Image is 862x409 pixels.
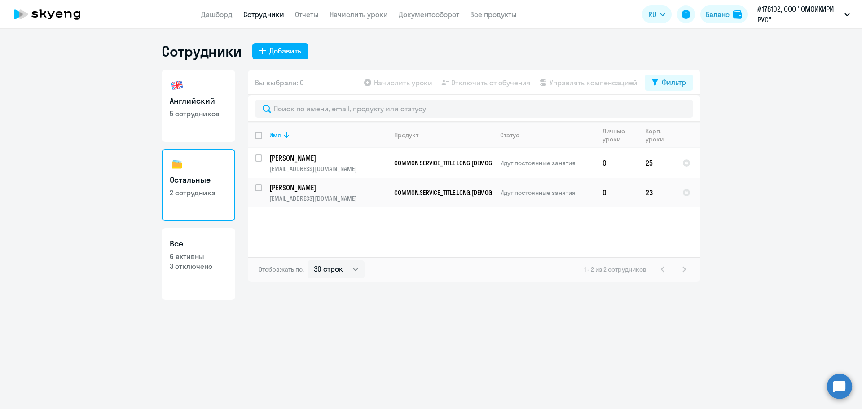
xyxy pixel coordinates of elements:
[243,10,284,19] a: Сотрудники
[394,131,493,139] div: Продукт
[170,251,227,261] p: 6 активны
[470,10,517,19] a: Все продукты
[255,77,304,88] span: Вы выбрали: 0
[733,10,742,19] img: balance
[394,131,418,139] div: Продукт
[269,183,387,193] p: [PERSON_NAME]
[170,109,227,119] p: 5 сотрудников
[595,178,638,207] td: 0
[170,238,227,250] h3: Все
[638,148,675,178] td: 25
[170,95,227,107] h3: Английский
[170,157,184,172] img: others
[269,131,387,139] div: Имя
[500,189,595,197] p: Идут постоянные занятия
[170,174,227,186] h3: Остальные
[648,9,656,20] span: RU
[201,10,233,19] a: Дашборд
[603,127,632,143] div: Личные уроки
[269,194,387,202] p: [EMAIL_ADDRESS][DOMAIN_NAME]
[642,5,672,23] button: RU
[394,159,528,167] span: COMMON.SERVICE_TITLE.LONG.[DEMOGRAPHIC_DATA]
[500,131,519,139] div: Статус
[162,42,242,60] h1: Сотрудники
[603,127,638,143] div: Личные уроки
[162,149,235,221] a: Остальные2 сотрудника
[646,127,668,143] div: Корп. уроки
[170,78,184,92] img: english
[584,265,646,273] span: 1 - 2 из 2 сотрудников
[330,10,388,19] a: Начислить уроки
[162,70,235,142] a: Английский5 сотрудников
[399,10,459,19] a: Документооборот
[700,5,748,23] button: Балансbalance
[646,127,675,143] div: Корп. уроки
[753,4,854,25] button: #178102, ООО "ОМОИКИРИ РУС"
[269,131,281,139] div: Имя
[269,165,387,173] p: [EMAIL_ADDRESS][DOMAIN_NAME]
[255,100,693,118] input: Поиск по имени, email, продукту или статусу
[706,9,730,20] div: Баланс
[638,178,675,207] td: 23
[252,43,308,59] button: Добавить
[162,228,235,300] a: Все6 активны3 отключено
[662,77,686,88] div: Фильтр
[170,188,227,198] p: 2 сотрудника
[394,189,528,197] span: COMMON.SERVICE_TITLE.LONG.[DEMOGRAPHIC_DATA]
[295,10,319,19] a: Отчеты
[757,4,841,25] p: #178102, ООО "ОМОИКИРИ РУС"
[500,159,595,167] p: Идут постоянные занятия
[269,183,387,202] a: [PERSON_NAME][EMAIL_ADDRESS][DOMAIN_NAME]
[645,75,693,91] button: Фильтр
[269,45,301,56] div: Добавить
[170,261,227,271] p: 3 отключено
[259,265,304,273] span: Отображать по:
[269,153,387,163] p: [PERSON_NAME]
[500,131,595,139] div: Статус
[269,153,387,173] a: [PERSON_NAME][EMAIL_ADDRESS][DOMAIN_NAME]
[595,148,638,178] td: 0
